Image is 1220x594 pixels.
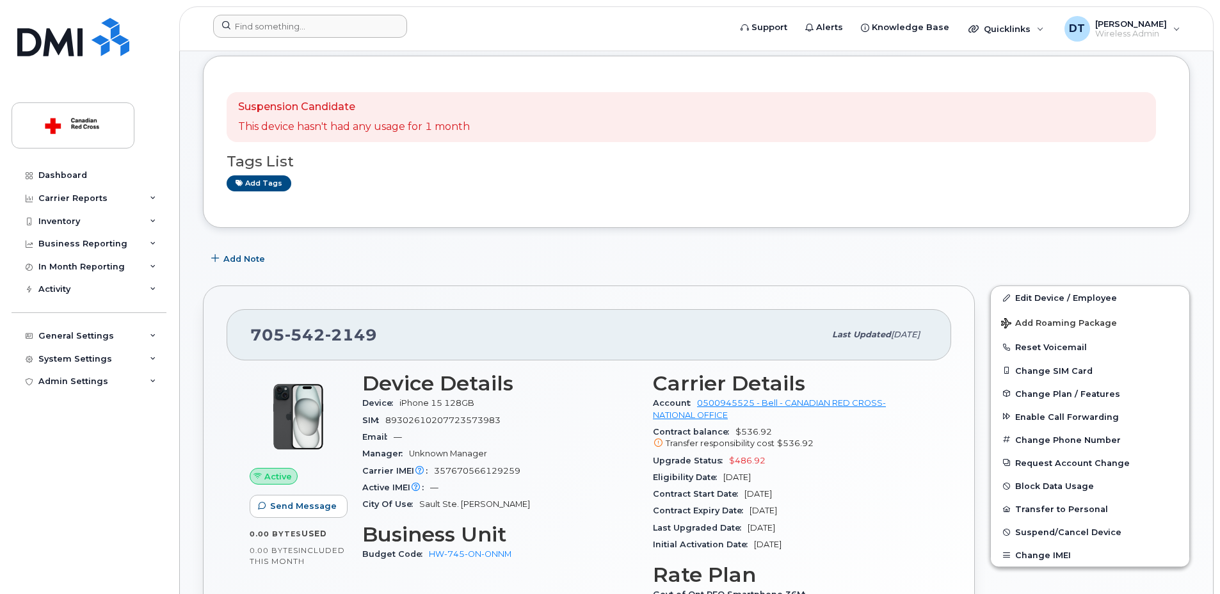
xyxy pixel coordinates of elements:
[653,472,723,482] span: Eligibility Date
[891,330,920,339] span: [DATE]
[653,563,928,586] h3: Rate Plan
[991,520,1189,543] button: Suspend/Cancel Device
[1015,389,1120,398] span: Change Plan / Features
[394,432,402,442] span: —
[750,506,777,515] span: [DATE]
[238,100,470,115] p: Suspension Candidate
[653,398,886,419] a: 0500945525 - Bell - CANADIAN RED CROSS- NATIONAL OFFICE
[430,483,438,492] span: —
[852,15,958,40] a: Knowledge Base
[796,15,852,40] a: Alerts
[991,497,1189,520] button: Transfer to Personal
[1069,21,1085,36] span: DT
[264,470,292,483] span: Active
[362,415,385,425] span: SIM
[250,546,298,555] span: 0.00 Bytes
[777,438,814,448] span: $536.92
[213,15,407,38] input: Find something...
[991,405,1189,428] button: Enable Call Forwarding
[260,378,337,455] img: iPhone_15_Black.png
[362,523,638,546] h3: Business Unit
[399,398,474,408] span: iPhone 15 128GB
[1015,412,1119,421] span: Enable Call Forwarding
[653,540,754,549] span: Initial Activation Date
[429,549,511,559] a: HW-745-ON-ONNM
[748,523,775,533] span: [DATE]
[1055,16,1189,42] div: Dragos Tudose
[991,382,1189,405] button: Change Plan / Features
[362,398,399,408] span: Device
[301,529,327,538] span: used
[653,398,697,408] span: Account
[362,372,638,395] h3: Device Details
[1095,19,1167,29] span: [PERSON_NAME]
[1015,527,1121,537] span: Suspend/Cancel Device
[362,432,394,442] span: Email
[751,21,787,34] span: Support
[991,474,1189,497] button: Block Data Usage
[872,21,949,34] span: Knowledge Base
[832,330,891,339] span: Last updated
[250,529,301,538] span: 0.00 Bytes
[1001,318,1117,330] span: Add Roaming Package
[325,325,377,344] span: 2149
[991,451,1189,474] button: Request Account Change
[285,325,325,344] span: 542
[227,154,1166,170] h3: Tags List
[362,483,430,492] span: Active IMEI
[362,466,434,476] span: Carrier IMEI
[362,449,409,458] span: Manager
[653,427,735,437] span: Contract balance
[238,120,470,134] p: This device hasn't had any usage for 1 month
[653,372,928,395] h3: Carrier Details
[991,309,1189,335] button: Add Roaming Package
[653,427,928,450] span: $536.92
[419,499,530,509] span: Sault Ste. [PERSON_NAME]
[666,438,775,448] span: Transfer responsibility cost
[250,325,377,344] span: 705
[270,500,337,512] span: Send Message
[362,549,429,559] span: Budget Code
[723,472,751,482] span: [DATE]
[434,466,520,476] span: 357670566129259
[250,495,348,518] button: Send Message
[816,21,843,34] span: Alerts
[754,540,782,549] span: [DATE]
[250,545,345,566] span: included this month
[744,489,772,499] span: [DATE]
[959,16,1053,42] div: Quicklinks
[409,449,487,458] span: Unknown Manager
[991,359,1189,382] button: Change SIM Card
[653,523,748,533] span: Last Upgraded Date
[203,247,276,270] button: Add Note
[385,415,501,425] span: 89302610207723573983
[729,456,766,465] span: $486.92
[362,499,419,509] span: City Of Use
[653,489,744,499] span: Contract Start Date
[653,506,750,515] span: Contract Expiry Date
[1095,29,1167,39] span: Wireless Admin
[223,253,265,265] span: Add Note
[991,335,1189,358] button: Reset Voicemail
[991,286,1189,309] a: Edit Device / Employee
[991,428,1189,451] button: Change Phone Number
[653,456,729,465] span: Upgrade Status
[227,175,291,191] a: Add tags
[991,543,1189,566] button: Change IMEI
[984,24,1031,34] span: Quicklinks
[732,15,796,40] a: Support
